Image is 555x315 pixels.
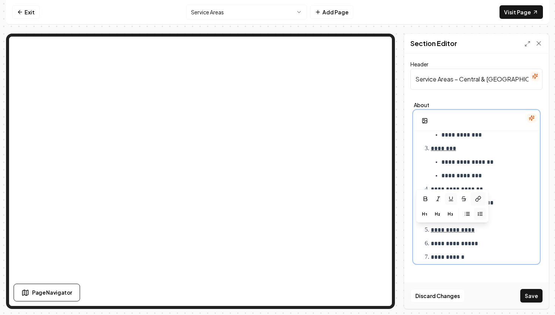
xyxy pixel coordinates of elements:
button: Link [470,192,486,206]
button: Bold [419,193,431,205]
button: Strikethrough [458,193,470,205]
button: Discard Changes [410,289,465,303]
button: Save [520,289,543,303]
label: Header [410,61,429,68]
button: Ordered List [474,208,486,220]
button: Underline [445,193,457,205]
button: Heading 2 [432,208,444,220]
button: Page Navigator [14,284,80,301]
h2: Section Editor [410,38,457,49]
button: Bullet List [461,208,473,220]
button: Heading 1 [419,208,431,220]
a: Exit [12,5,40,19]
button: Add Page [310,5,353,19]
button: Add Image [417,114,432,128]
a: Visit Page [499,5,543,19]
label: About [414,102,539,108]
button: Italic [432,193,444,205]
span: Page Navigator [32,289,72,297]
input: Header [410,69,543,90]
button: Heading 3 [444,208,456,220]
